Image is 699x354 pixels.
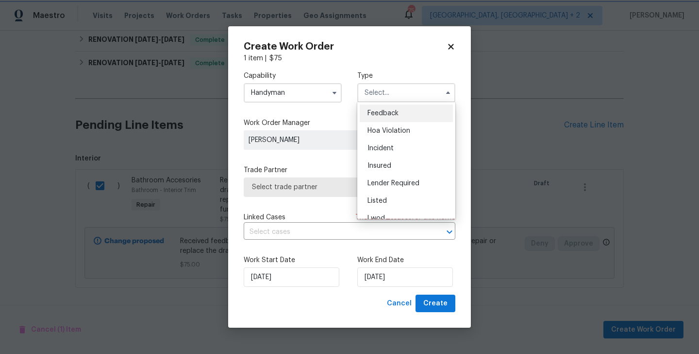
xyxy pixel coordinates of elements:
[252,182,447,192] span: Select trade partner
[367,180,419,187] span: Lender Required
[386,214,393,221] span: 21
[244,165,455,175] label: Trade Partner
[383,295,416,313] button: Cancel
[244,267,339,287] input: M/D/YYYY
[244,225,428,240] input: Select cases
[367,145,394,152] span: Incident
[249,135,388,145] span: [PERSON_NAME]
[244,212,285,222] span: Linked Cases
[367,197,387,204] span: Listed
[244,83,342,103] input: Select...
[244,42,447,52] h2: Create Work Order
[269,55,282,62] span: $ 75
[355,212,455,222] span: There are case s for this home
[423,298,448,310] span: Create
[244,255,342,265] label: Work Start Date
[357,255,455,265] label: Work End Date
[357,71,455,81] label: Type
[357,83,455,103] input: Select...
[329,87,340,99] button: Show options
[357,267,453,287] input: M/D/YYYY
[244,53,455,63] div: 1 item |
[244,118,455,128] label: Work Order Manager
[443,225,456,239] button: Open
[367,215,385,222] span: Lwod
[367,110,399,117] span: Feedback
[367,127,410,134] span: Hoa Violation
[416,295,455,313] button: Create
[387,298,412,310] span: Cancel
[244,71,342,81] label: Capability
[442,87,454,99] button: Hide options
[367,162,391,169] span: Insured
